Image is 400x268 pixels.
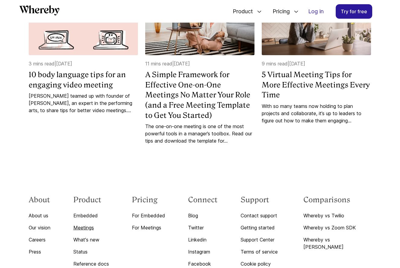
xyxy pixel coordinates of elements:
a: Careers [29,236,50,243]
a: Whereby vs [PERSON_NAME] [303,236,371,251]
a: For Embedded [132,212,165,219]
a: For Meetings [132,224,165,231]
a: With so many teams now holding to plan projects and collaborate, it’s up to leaders to figure out... [262,102,371,124]
a: Terms of service [241,248,280,255]
a: What's new [73,236,109,243]
a: 5 Virtual Meeting Tips for More Effective Meetings Every Time [262,70,371,100]
a: A Simple Framework for Effective One-on-One Meetings No Matter Your Role (and a Free Meeting Temp... [145,70,254,120]
a: Try for free [336,4,372,19]
span: Pricing [267,2,291,21]
h3: Connect [188,195,218,205]
a: Blog [188,212,218,219]
a: Our vision [29,224,50,231]
a: [PERSON_NAME] teamed up with founder of [PERSON_NAME], an expert in the performing arts, to share... [29,92,138,114]
h3: Comparisons [303,195,371,205]
a: Status [73,248,109,255]
a: Contact support [241,212,280,219]
a: The one-on-one meeting is one of the most powerful tools in a manager’s toolbox. Read our tips an... [145,123,254,144]
p: 3 mins read | [DATE] [29,60,138,67]
a: Press [29,248,50,255]
span: Product [227,2,254,21]
a: Linkedin [188,236,218,243]
a: Facebook [188,260,218,267]
a: Support Center [241,236,280,243]
a: Meetings [73,224,109,231]
h3: Support [241,195,280,205]
a: Log in [303,5,328,18]
a: Whereby vs Twilio [303,212,371,219]
p: 11 mins read | [DATE] [145,60,254,67]
a: Reference docs [73,260,109,267]
p: 9 mins read | [DATE] [262,60,371,67]
a: 10 body language tips for an engaging video meeting [29,70,138,90]
a: Whereby vs Zoom SDK [303,224,371,231]
a: Embedded [73,212,109,219]
a: Instagram [188,248,218,255]
a: Getting started [241,224,280,231]
a: Whereby [19,5,59,17]
h3: About [29,195,50,205]
h3: Pricing [132,195,165,205]
h3: Product [73,195,109,205]
a: About us [29,212,50,219]
a: Cookie policy [241,260,280,267]
a: Twitter [188,224,218,231]
svg: Whereby [19,5,59,15]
